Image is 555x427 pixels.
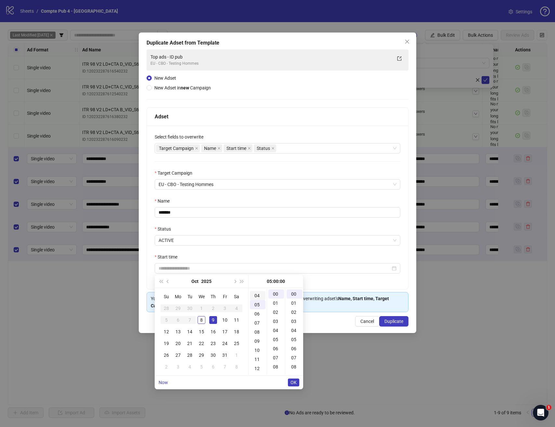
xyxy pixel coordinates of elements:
[201,144,222,152] span: Name
[174,363,182,371] div: 3
[219,338,231,349] td: 2025-10-24
[201,275,212,288] button: Choose a year
[221,363,229,371] div: 7
[204,145,216,152] span: Name
[161,326,172,338] td: 2025-10-12
[219,326,231,338] td: 2025-10-17
[287,371,302,380] div: 09
[219,302,231,314] td: 2025-10-03
[184,291,196,302] th: Tu
[186,316,194,324] div: 7
[159,380,168,385] a: Now
[174,316,182,324] div: 6
[233,304,240,312] div: 4
[196,338,207,349] td: 2025-10-22
[155,197,174,205] label: Name
[181,85,189,90] strong: new
[172,361,184,373] td: 2025-11-03
[207,302,219,314] td: 2025-10-02
[161,349,172,361] td: 2025-10-26
[250,373,265,382] div: 13
[209,316,217,324] div: 9
[287,353,302,362] div: 07
[268,335,284,344] div: 05
[250,291,265,300] div: 04
[196,326,207,338] td: 2025-10-15
[233,351,240,359] div: 1
[164,275,172,288] button: Previous month (PageUp)
[172,349,184,361] td: 2025-10-27
[287,344,302,353] div: 06
[250,364,265,373] div: 12
[207,361,219,373] td: 2025-11-06
[231,302,242,314] td: 2025-10-04
[405,39,410,44] span: close
[233,316,240,324] div: 11
[184,326,196,338] td: 2025-10-14
[207,338,219,349] td: 2025-10-23
[257,145,270,152] span: Status
[184,349,196,361] td: 2025-10-28
[384,319,403,324] span: Duplicate
[207,291,219,302] th: Th
[217,147,221,150] span: close
[221,304,229,312] div: 3
[207,314,219,326] td: 2025-10-09
[162,351,170,359] div: 26
[172,302,184,314] td: 2025-09-29
[250,318,265,327] div: 07
[288,379,299,386] button: OK
[155,169,197,177] label: Target Campaign
[154,85,211,90] span: New Adset in Campaign
[162,328,170,336] div: 12
[268,362,284,371] div: 08
[155,253,182,260] label: Start time
[198,316,205,324] div: 8
[161,361,172,373] td: 2025-11-02
[379,316,408,327] button: Duplicate
[231,291,242,302] th: Sa
[221,351,229,359] div: 31
[268,344,284,353] div: 06
[198,351,205,359] div: 29
[250,346,265,355] div: 10
[231,275,238,288] button: Next month (PageDown)
[224,144,252,152] span: Start time
[209,304,217,312] div: 2
[198,363,205,371] div: 5
[172,326,184,338] td: 2025-10-13
[174,328,182,336] div: 13
[184,314,196,326] td: 2025-10-07
[533,405,549,420] iframe: Intercom live chat
[207,326,219,338] td: 2025-10-16
[221,340,229,347] div: 24
[161,314,172,326] td: 2025-10-05
[268,308,284,317] div: 02
[268,326,284,335] div: 04
[397,56,402,61] span: export
[233,363,240,371] div: 8
[360,319,374,324] span: Cancel
[287,299,302,308] div: 01
[287,308,302,317] div: 02
[159,180,396,189] span: EU - CBO - Testing Hommes
[287,317,302,326] div: 03
[162,304,170,312] div: 28
[239,275,246,288] button: Next year (Control + right)
[209,351,217,359] div: 30
[184,302,196,314] td: 2025-09-30
[186,304,194,312] div: 30
[209,363,217,371] div: 6
[154,75,176,81] span: New Adset
[172,338,184,349] td: 2025-10-20
[287,289,302,299] div: 00
[198,328,205,336] div: 15
[196,349,207,361] td: 2025-10-29
[198,304,205,312] div: 1
[162,316,170,324] div: 5
[268,299,284,308] div: 01
[250,337,265,346] div: 09
[186,328,194,336] div: 14
[157,275,164,288] button: Last year (Control + left)
[161,338,172,349] td: 2025-10-19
